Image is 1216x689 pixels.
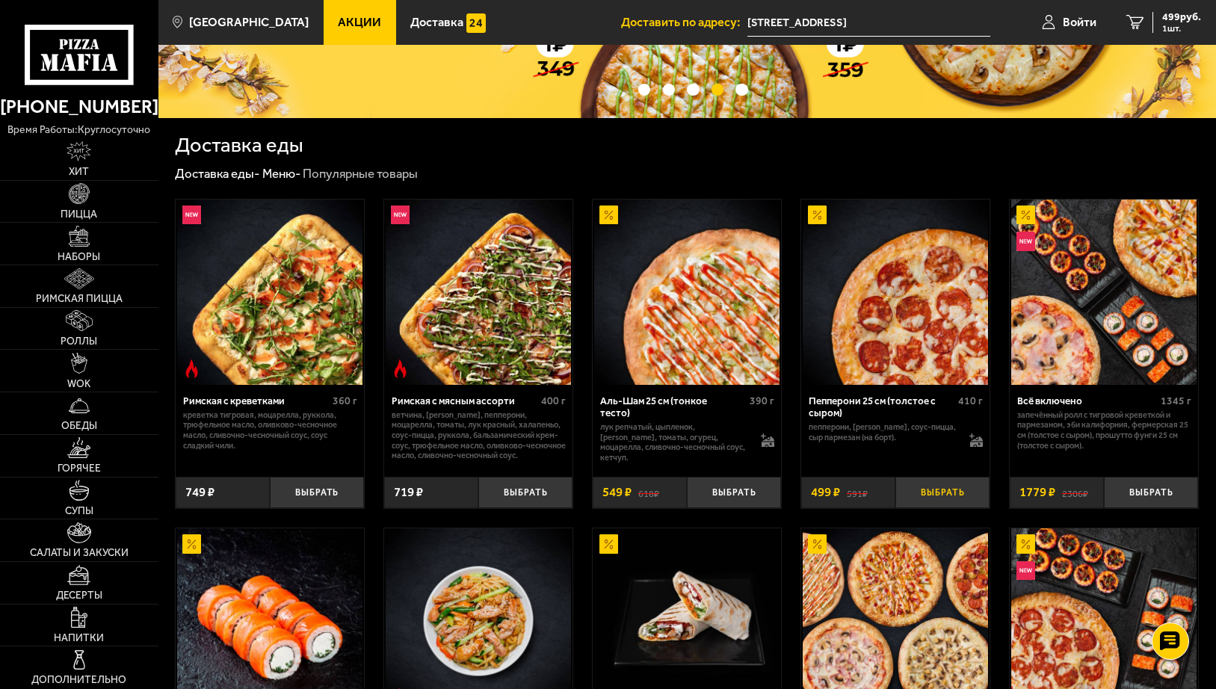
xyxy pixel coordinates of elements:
span: Десерты [56,590,102,601]
span: Хит [69,167,89,177]
a: АкционныйАль-Шам 25 см (тонкое тесто) [593,200,781,385]
a: НовинкаОстрое блюдоРимская с креветками [176,200,364,385]
span: 499 ₽ [811,486,840,498]
p: пепперони, [PERSON_NAME], соус-пицца, сыр пармезан (на борт). [809,422,957,442]
a: АкционныйПепперони 25 см (толстое с сыром) [801,200,990,385]
div: Популярные товары [303,165,418,182]
p: ветчина, [PERSON_NAME], пепперони, моцарелла, томаты, лук красный, халапеньо, соус-пицца, руккола... [392,410,566,461]
s: 591 ₽ [847,486,868,498]
img: Акционный [1016,534,1035,553]
button: точки переключения [687,84,699,96]
img: Римская с мясным ассорти [386,200,571,385]
img: Акционный [1016,206,1035,224]
button: Выбрать [478,477,572,508]
button: Выбрать [687,477,781,508]
img: Новинка [1016,232,1035,250]
button: точки переключения [735,84,747,96]
span: Горячее [58,463,101,474]
img: Новинка [1016,561,1035,580]
img: Акционный [182,534,201,553]
span: 1 шт. [1162,24,1201,33]
span: 390 г [750,395,774,407]
img: Всё включено [1011,200,1197,385]
button: точки переключения [712,84,723,96]
span: WOK [67,379,90,389]
s: 2306 ₽ [1062,486,1088,498]
p: лук репчатый, цыпленок, [PERSON_NAME], томаты, огурец, моцарелла, сливочно-чесночный соус, кетчуп. [600,422,748,463]
input: Ваш адрес доставки [747,9,990,37]
span: Напитки [54,633,104,643]
div: Всё включено [1017,395,1157,407]
img: Острое блюдо [182,359,201,378]
h1: Доставка еды [175,135,303,155]
img: Острое блюдо [391,359,410,378]
span: 1779 ₽ [1019,486,1055,498]
div: Римская с мясным ассорти [392,395,537,407]
span: 400 г [541,395,566,407]
button: Выбрать [270,477,364,508]
span: 749 ₽ [185,486,215,498]
span: 549 ₽ [602,486,632,498]
a: НовинкаОстрое блюдоРимская с мясным ассорти [384,200,572,385]
img: Акционный [808,206,827,224]
span: Супы [65,506,93,516]
button: точки переключения [663,84,675,96]
span: Наборы [58,252,100,262]
span: 499 руб. [1162,12,1201,22]
span: Роллы [61,336,97,347]
p: креветка тигровая, моцарелла, руккола, трюфельное масло, оливково-чесночное масло, сливочно-чесно... [183,410,357,451]
span: Римская пицца [36,294,123,304]
span: 410 г [958,395,983,407]
img: Акционный [808,534,827,553]
button: Выбрать [1104,477,1198,508]
img: Новинка [182,206,201,224]
div: Пепперони 25 см (толстое с сыром) [809,395,954,419]
span: Доставить по адресу: [621,16,747,28]
span: 1345 г [1161,395,1191,407]
a: Доставка еды- [175,166,259,181]
span: Салаты и закуски [30,548,129,558]
span: Акции [338,16,381,28]
s: 618 ₽ [638,486,659,498]
img: Пепперони 25 см (толстое с сыром) [803,200,988,385]
button: точки переключения [638,84,650,96]
span: Доставка [410,16,463,28]
img: Аль-Шам 25 см (тонкое тесто) [594,200,780,385]
p: Запечённый ролл с тигровой креветкой и пармезаном, Эби Калифорния, Фермерская 25 см (толстое с сы... [1017,410,1191,451]
span: 360 г [333,395,357,407]
span: Войти [1063,16,1096,28]
span: Обеды [61,421,97,431]
img: 15daf4d41897b9f0e9f617042186c801.svg [466,13,485,32]
div: Римская с креветками [183,395,329,407]
a: Меню- [262,166,300,181]
span: [GEOGRAPHIC_DATA] [189,16,309,28]
button: Выбрать [895,477,990,508]
div: Аль-Шам 25 см (тонкое тесто) [600,395,746,419]
a: АкционныйНовинкаВсё включено [1010,200,1198,385]
img: Новинка [391,206,410,224]
span: Пицца [61,209,97,220]
img: Римская с креветками [177,200,362,385]
span: Дополнительно [31,675,126,685]
span: 719 ₽ [394,486,423,498]
img: Акционный [599,206,618,224]
img: Акционный [599,534,618,553]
